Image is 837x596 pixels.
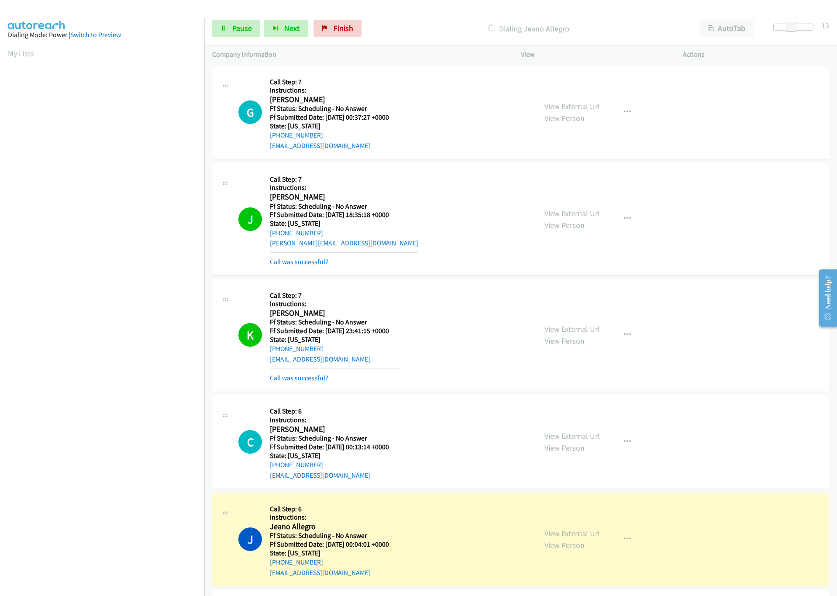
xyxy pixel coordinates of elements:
[270,183,418,192] h5: Instructions:
[270,104,400,113] h5: Ff Status: Scheduling - No Answer
[270,522,400,532] h2: Jeano Allegro
[544,101,600,111] a: View External Url
[270,86,400,95] h5: Instructions:
[270,355,370,363] a: [EMAIL_ADDRESS][DOMAIN_NAME]
[270,407,400,416] h5: Call Step: 6
[70,31,121,39] a: Switch to Preview
[270,443,400,451] h5: Ff Submitted Date: [DATE] 00:13:14 +0000
[334,23,353,33] span: Finish
[544,528,600,538] a: View External Url
[284,23,300,33] span: Next
[544,443,585,453] a: View Person
[699,20,754,37] button: AutoTab
[270,505,400,513] h5: Call Step: 6
[270,416,400,424] h5: Instructions:
[521,49,667,60] p: View
[270,202,418,211] h5: Ff Status: Scheduling - No Answer
[270,327,400,335] h5: Ff Submitted Date: [DATE] 23:41:15 +0000
[238,100,262,124] div: The call is yet to be attempted
[270,471,370,479] a: [EMAIL_ADDRESS][DOMAIN_NAME]
[270,558,323,566] a: [PHONE_NUMBER]
[238,527,262,551] h1: J
[544,324,600,334] a: View External Url
[270,95,400,105] h2: [PERSON_NAME]
[270,113,400,122] h5: Ff Submitted Date: [DATE] 00:37:27 +0000
[313,20,362,37] a: Finish
[270,345,323,353] a: [PHONE_NUMBER]
[683,49,829,60] p: Actions
[212,49,505,60] p: Company Information
[270,258,328,266] a: Call was successful?
[8,67,204,482] iframe: Dialpad
[544,208,600,218] a: View External Url
[270,568,370,577] a: [EMAIL_ADDRESS][DOMAIN_NAME]
[812,263,837,333] iframe: Resource Center
[270,210,418,219] h5: Ff Submitted Date: [DATE] 18:35:18 +0000
[238,430,262,454] div: The call is yet to be attempted
[544,113,585,123] a: View Person
[270,540,400,549] h5: Ff Submitted Date: [DATE] 00:04:01 +0000
[8,48,34,59] a: My Lists
[270,219,418,228] h5: State: [US_STATE]
[212,20,260,37] a: Pause
[821,20,829,31] div: 13
[238,323,262,347] h1: K
[270,78,400,86] h5: Call Step: 7
[270,318,400,327] h5: Ff Status: Scheduling - No Answer
[8,30,196,40] div: Dialing Mode: Power |
[270,424,400,434] h2: [PERSON_NAME]
[232,23,252,33] span: Pause
[270,291,400,300] h5: Call Step: 7
[270,374,328,382] a: Call was successful?
[373,23,684,34] p: Dialing Jeano Allegro
[238,430,262,454] h1: C
[270,335,400,344] h5: State: [US_STATE]
[544,220,585,230] a: View Person
[544,336,585,346] a: View Person
[270,451,400,460] h5: State: [US_STATE]
[270,131,323,139] a: [PHONE_NUMBER]
[544,431,600,441] a: View External Url
[270,308,400,318] h2: [PERSON_NAME]
[270,461,323,469] a: [PHONE_NUMBER]
[270,434,400,443] h5: Ff Status: Scheduling - No Answer
[270,513,400,522] h5: Instructions:
[270,300,400,308] h5: Instructions:
[264,20,308,37] button: Next
[270,239,418,247] a: [PERSON_NAME][EMAIL_ADDRESS][DOMAIN_NAME]
[270,175,418,184] h5: Call Step: 7
[270,229,323,237] a: [PHONE_NUMBER]
[544,540,585,550] a: View Person
[238,207,262,231] h1: J
[270,141,370,150] a: [EMAIL_ADDRESS][DOMAIN_NAME]
[270,122,400,131] h5: State: [US_STATE]
[270,549,400,558] h5: State: [US_STATE]
[238,100,262,124] h1: G
[270,192,400,202] h2: [PERSON_NAME]
[270,531,400,540] h5: Ff Status: Scheduling - No Answer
